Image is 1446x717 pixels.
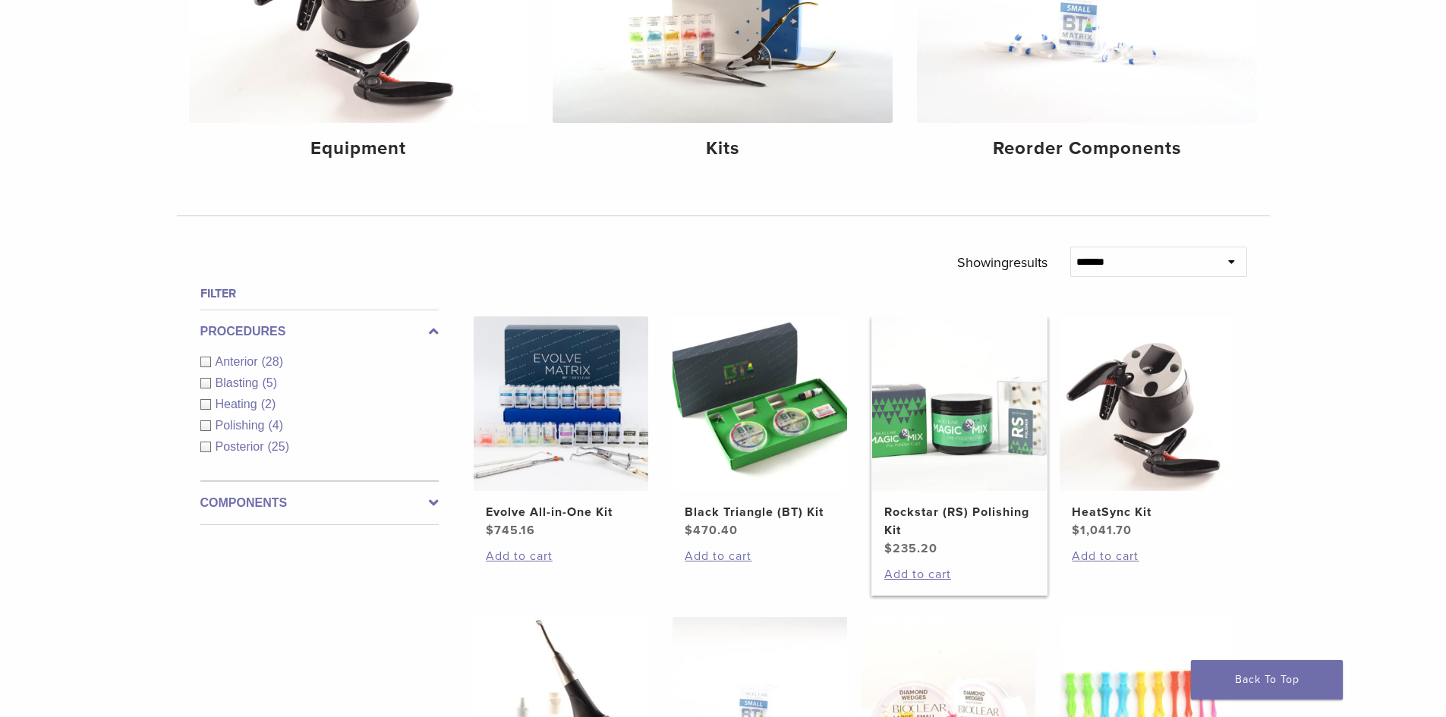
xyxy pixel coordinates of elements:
[486,523,535,538] bdi: 745.16
[1059,316,1236,539] a: HeatSync KitHeatSync Kit $1,041.70
[216,376,263,389] span: Blasting
[261,398,276,410] span: (2)
[268,419,283,432] span: (4)
[884,503,1035,539] h2: Rockstar (RS) Polishing Kit
[474,316,648,491] img: Evolve All-in-One Kit
[1072,523,1132,538] bdi: 1,041.70
[884,541,893,556] span: $
[685,523,693,538] span: $
[685,503,835,521] h2: Black Triangle (BT) Kit
[268,440,289,453] span: (25)
[685,523,738,538] bdi: 470.40
[201,135,517,162] h4: Equipment
[685,547,835,565] a: Add to cart: “Black Triangle (BT) Kit”
[216,440,268,453] span: Posterior
[1191,660,1343,700] a: Back To Top
[486,523,494,538] span: $
[216,419,269,432] span: Polishing
[1072,547,1222,565] a: Add to cart: “HeatSync Kit”
[216,355,262,368] span: Anterior
[216,398,261,410] span: Heating
[884,565,1035,583] a: Add to cart: “Rockstar (RS) Polishing Kit”
[871,316,1048,558] a: Rockstar (RS) Polishing KitRockstar (RS) Polishing Kit $235.20
[200,322,439,341] label: Procedures
[884,541,937,556] bdi: 235.20
[672,316,849,539] a: Black Triangle (BT) KitBlack Triangle (BT) Kit $470.40
[1072,523,1080,538] span: $
[262,376,277,389] span: (5)
[200,494,439,512] label: Components
[262,355,283,368] span: (28)
[486,503,636,521] h2: Evolve All-in-One Kit
[565,135,881,162] h4: Kits
[673,316,847,491] img: Black Triangle (BT) Kit
[1060,316,1234,491] img: HeatSync Kit
[1072,503,1222,521] h2: HeatSync Kit
[929,135,1245,162] h4: Reorder Components
[957,247,1047,278] p: Showing results
[872,316,1047,491] img: Rockstar (RS) Polishing Kit
[486,547,636,565] a: Add to cart: “Evolve All-in-One Kit”
[473,316,650,539] a: Evolve All-in-One KitEvolve All-in-One Kit $745.16
[200,285,439,303] h4: Filter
